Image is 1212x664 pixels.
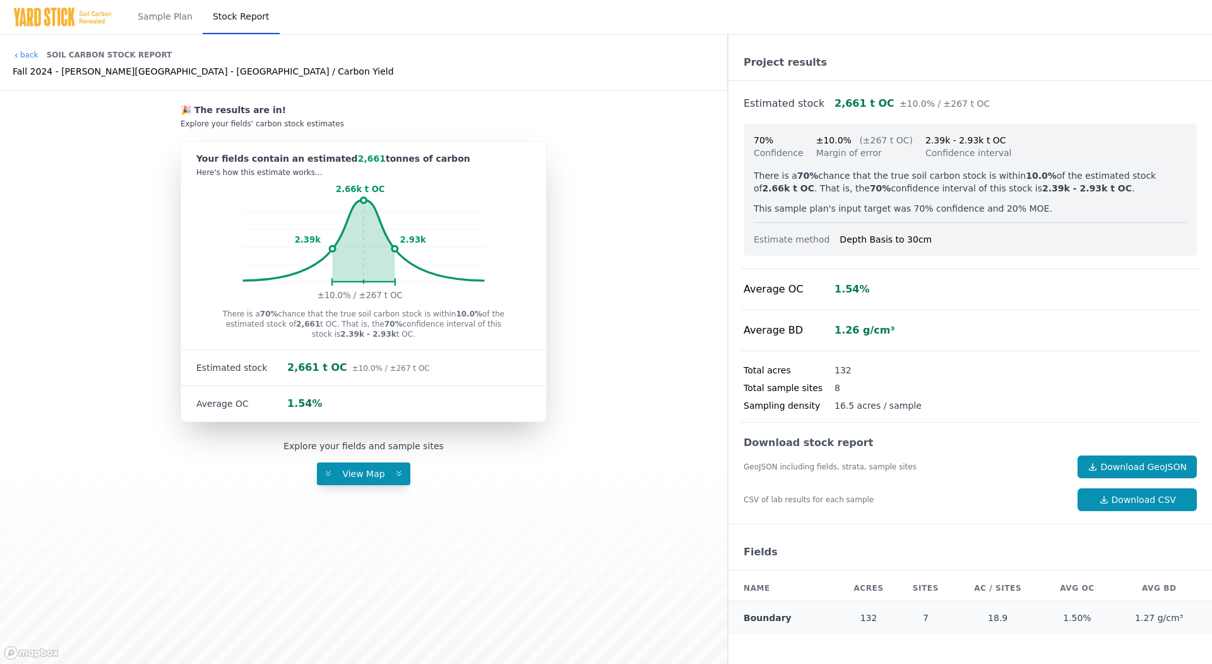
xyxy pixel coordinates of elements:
[816,135,852,145] span: ±10.0%
[754,169,1187,195] p: There is a chance that the true soil carbon stock is within of the estimated stock of . That is, ...
[859,135,913,145] span: (±267 t OC)
[196,167,531,178] div: Here's how this estimate works...
[744,282,835,297] div: Average OC
[763,183,814,193] strong: 2.66k t OC
[181,104,547,116] div: 🎉 The results are in!
[1043,601,1111,635] td: 1.50%
[744,323,835,338] div: Average BD
[296,320,320,329] strong: 2,661
[13,50,39,60] a: back
[835,382,840,394] div: 8
[352,364,430,373] span: ±10.0% / ±267 t OC
[744,56,827,68] a: Project results
[1042,183,1132,193] strong: 2.39k - 2.93k t OC
[318,291,403,300] tspan: ±10.0% / ±267 t OC
[283,440,444,452] div: Explore your fields and sample sites
[196,397,287,410] div: Average OC
[744,613,792,623] a: Boundary
[840,233,1187,246] div: Depth Basis to 30cm
[287,360,430,375] div: 2,661 t OC
[47,45,172,65] div: Soil Carbon Stock Report
[335,469,392,479] span: View Map
[953,576,1043,601] th: AC / Sites
[925,147,1012,159] div: Confidence interval
[754,202,1187,215] p: This sample plan's input target was 70% confidence and 20% MOE.
[835,96,990,111] div: 2,661 t OC
[287,396,323,411] div: 1.54%
[456,310,482,318] strong: 10.0%
[899,601,953,635] td: 7
[744,364,835,377] div: Total acres
[744,399,835,412] div: Sampling density
[870,183,891,193] strong: 70%
[835,282,870,297] div: 1.54%
[744,495,1067,505] div: CSV of lab results for each sample
[13,7,112,27] img: Yard Stick Logo
[838,576,899,601] th: Acres
[953,601,1043,635] td: 18.9
[744,462,1067,472] div: GeoJSON including fields, strata, sample sites
[358,154,386,164] span: 2,661
[797,171,819,181] strong: 70%
[400,235,426,244] tspan: 2.93k
[744,435,1197,450] div: Download stock report
[1111,601,1212,635] td: 1.27 g/cm³
[754,147,804,159] div: Confidence
[336,184,385,194] tspan: 2.66k t OC
[222,309,505,339] p: There is a chance that the true soil carbon stock is within of the estimated stock of t OC. That ...
[754,135,773,145] span: 70%
[835,399,922,412] div: 16.5 acres / sample
[728,576,838,601] th: Name
[1078,488,1197,511] a: Download CSV
[835,323,895,338] div: 1.26 g/cm³
[1026,171,1057,181] strong: 10.0%
[835,364,852,377] div: 132
[1078,456,1197,478] a: Download GeoJSON
[900,99,990,109] span: ±10.0% / ±267 t OC
[1111,576,1212,601] th: AVG BD
[754,233,840,246] div: Estimate method
[1043,576,1111,601] th: AVG OC
[899,576,953,601] th: Sites
[196,152,531,165] div: Your fields contain an estimated tonnes of carbon
[317,462,410,485] button: View Map
[260,310,278,318] strong: 70%
[295,235,321,244] tspan: 2.39k
[744,382,835,394] div: Total sample sites
[728,534,1212,570] div: Fields
[816,147,913,159] div: Margin of error
[196,361,287,374] div: Estimated stock
[13,65,394,78] div: Fall 2024 - [PERSON_NAME][GEOGRAPHIC_DATA] - [GEOGRAPHIC_DATA] / Carbon Yield
[744,97,824,109] a: Estimated stock
[384,320,403,329] strong: 70%
[838,601,899,635] td: 132
[925,135,1006,145] span: 2.39k - 2.93k t OC
[181,119,547,129] div: Explore your fields' carbon stock estimates
[340,330,396,339] strong: 2.39k - 2.93k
